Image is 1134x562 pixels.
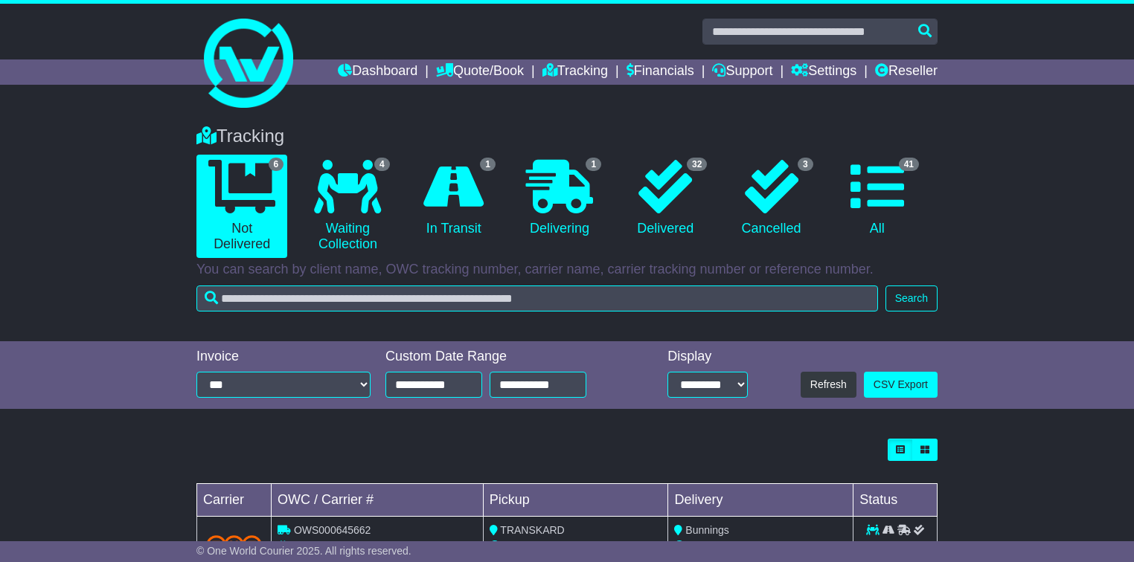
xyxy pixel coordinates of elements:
[206,535,262,555] img: TNT_Domestic.png
[688,540,720,552] span: [DATE]
[627,59,694,85] a: Financials
[196,262,938,278] p: You can search by client name, OWC tracking number, carrier name, carrier tracking number or refe...
[480,158,496,171] span: 1
[668,484,853,517] td: Delivery
[294,524,371,536] span: OWS000645662
[269,158,284,171] span: 6
[338,59,417,85] a: Dashboard
[483,484,668,517] td: Pickup
[832,155,923,242] a: 41 All
[798,158,813,171] span: 3
[667,349,748,365] div: Display
[542,59,608,85] a: Tracking
[864,372,938,398] a: CSV Export
[899,158,919,171] span: 41
[725,155,816,242] a: 3 Cancelled
[885,285,938,311] button: Search
[853,484,938,517] td: Status
[723,540,749,552] span: 17:00
[712,59,772,85] a: Support
[272,484,484,517] td: OWC / Carrier #
[875,59,938,85] a: Reseller
[586,158,601,171] span: 1
[568,540,594,552] span: 15:00
[289,540,379,552] span: OWCAU645662AU
[196,155,287,258] a: 6 Not Delivered
[674,538,847,554] div: (ETA)
[503,540,536,552] span: [DATE]
[374,158,390,171] span: 4
[302,155,393,258] a: 4 Waiting Collection
[189,126,945,147] div: Tracking
[409,155,499,242] a: 1 In Transit
[385,349,623,365] div: Custom Date Range
[196,349,371,365] div: Invoice
[514,155,605,242] a: 1 Delivering
[490,538,662,554] div: - (ETA)
[791,59,856,85] a: Settings
[539,540,565,552] span: 09:00
[620,155,711,242] a: 32 Delivered
[687,158,707,171] span: 32
[196,545,411,557] span: © One World Courier 2025. All rights reserved.
[197,484,272,517] td: Carrier
[500,524,564,536] span: TRANSKARD
[801,372,856,398] button: Refresh
[436,59,524,85] a: Quote/Book
[685,524,728,536] span: Bunnings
